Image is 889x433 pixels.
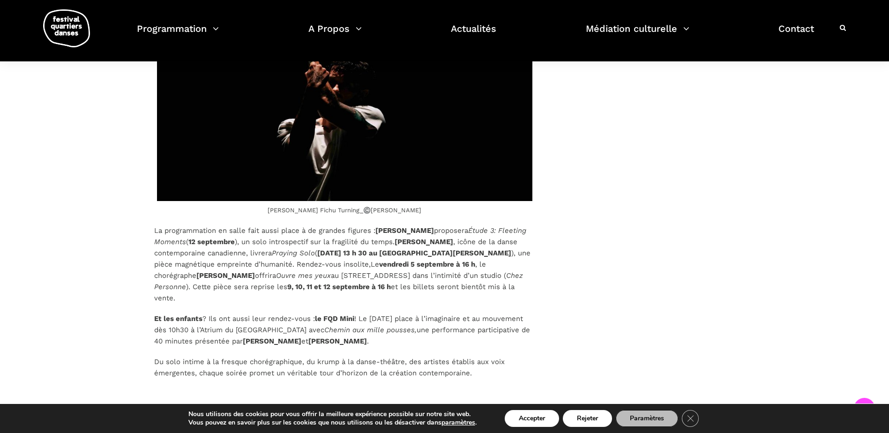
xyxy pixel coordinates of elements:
b: [PERSON_NAME] [375,226,434,235]
a: Programmation [137,21,219,48]
button: Close GDPR Cookie Banner [682,410,699,427]
span: Du solo intime à la fresque chorégraphique, du krump à la danse-théâtre, des artistes établis aux... [154,358,505,377]
span: ! Le [DATE] place à l’imaginaire et au mouvement dès 10h30 à l’Atrium du [GEOGRAPHIC_DATA] avec [154,314,523,334]
button: paramètres [441,418,475,427]
b: vendredi 5 septembre à 16 h [379,260,475,269]
button: Rejeter [563,410,612,427]
b: le FQD Mini [315,314,354,323]
p: Vous pouvez en savoir plus sur les cookies que nous utilisons ou les désactiver dans . [188,418,477,427]
img: logo-fqd-med [43,9,90,47]
span: au [STREET_ADDRESS] dans l’intimité d’un studio ( [331,271,506,280]
span: offrira [255,271,276,280]
span: Chemin aux mille pousses, [324,326,417,334]
b: [PERSON_NAME] [308,337,367,345]
span: et [301,337,308,345]
b: [DATE] 13 h 30 au [GEOGRAPHIC_DATA][PERSON_NAME] [317,249,511,257]
b: Et les enfants [154,314,202,323]
span: et les billets seront bientôt mis à la vente. [154,283,515,302]
a: Contact [778,21,814,48]
p: Nous utilisons des cookies pour vous offrir la meilleure expérience possible sur notre site web. [188,410,477,418]
a: Médiation culturelle [586,21,689,48]
button: Paramètres [616,410,678,427]
b: [PERSON_NAME] [243,337,301,345]
span: Praying Solo [272,249,315,257]
span: Le [371,260,379,269]
a: A Propos [308,21,362,48]
span: La programmation en salle fait aussi place à de grandes figures : [154,226,375,235]
b: 12 septembre [188,238,235,246]
span: Ouvre mes yeux [276,271,331,280]
span: ), un solo introspectif sur la fragilité du temps. [235,238,395,246]
button: Accepter [505,410,559,427]
span: ( [186,238,188,246]
b: [PERSON_NAME] [196,271,255,280]
b: 9, 10, 11 et 12 septembre à 16 h [287,283,391,291]
span: ). Cette pièce sera reprise les [186,283,287,291]
figcaption: [PERSON_NAME] Fichu Turning_©️[PERSON_NAME] [154,205,535,216]
span: . [367,337,369,345]
span: ( [315,249,317,257]
span: ? Ils ont aussi leur rendez-vous : [202,314,315,323]
a: Actualités [451,21,496,48]
span: proposera [434,226,468,235]
b: [PERSON_NAME] [395,238,453,246]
